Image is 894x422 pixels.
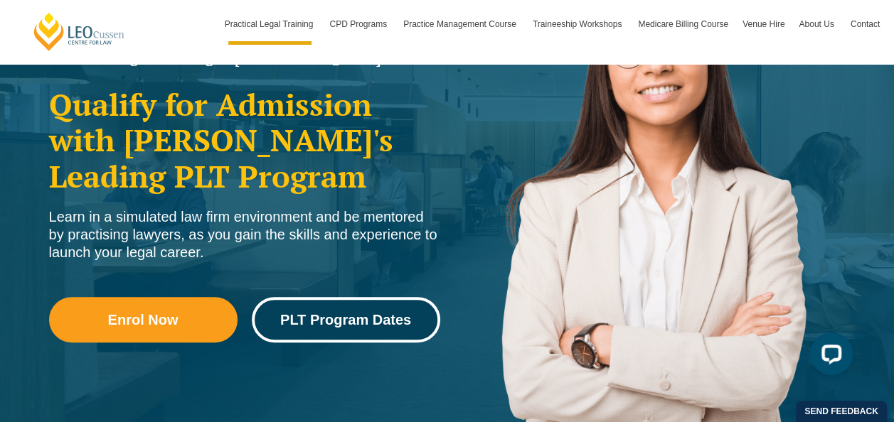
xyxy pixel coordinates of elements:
a: About Us [792,4,843,45]
a: Practical Legal Training [218,4,323,45]
span: PLT Program Dates [280,313,411,327]
a: PLT Program Dates [252,297,440,342]
a: Traineeship Workshops [526,4,631,45]
div: Learn in a simulated law firm environment and be mentored by practising lawyers, as you gain the ... [49,208,440,261]
a: Practice Management Course [396,4,526,45]
h2: Qualify for Admission with [PERSON_NAME]'s Leading PLT Program [49,87,440,194]
h1: Practical Legal Training in [GEOGRAPHIC_DATA] [49,51,440,65]
a: [PERSON_NAME] Centre for Law [32,11,127,52]
a: CPD Programs [322,4,396,45]
a: Medicare Billing Course [631,4,735,45]
iframe: LiveChat chat widget [799,327,858,386]
span: Enrol Now [108,313,179,327]
a: Contact [844,4,887,45]
a: Enrol Now [49,297,238,342]
a: Venue Hire [735,4,792,45]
